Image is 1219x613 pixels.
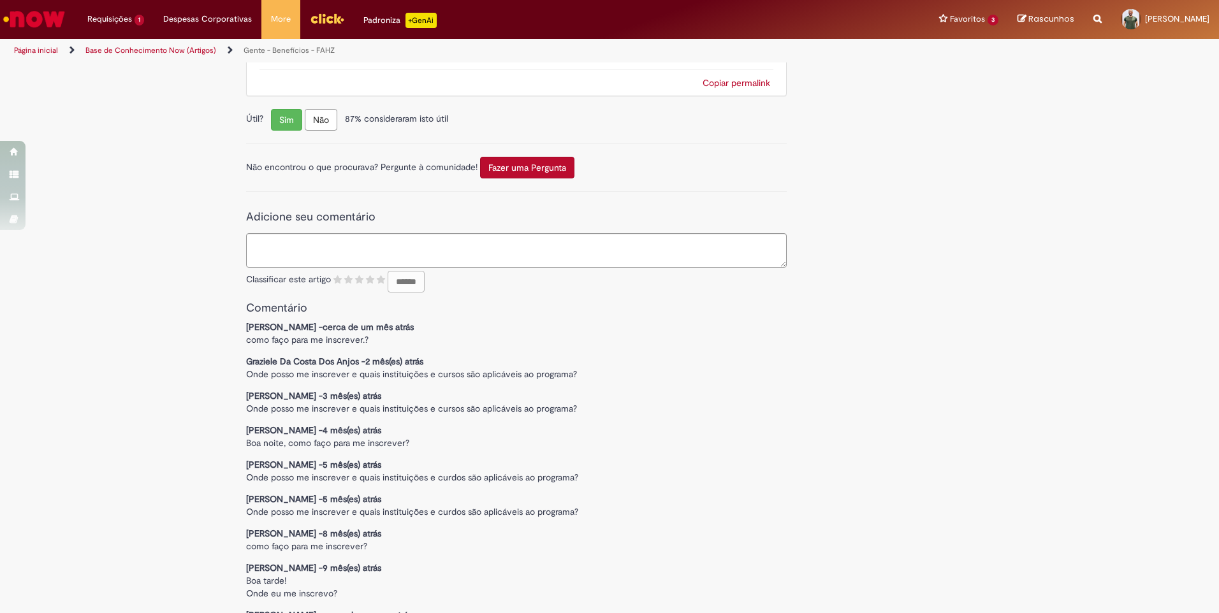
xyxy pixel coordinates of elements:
time: 31/07/2025 19:45:45 [365,356,423,367]
i: 3 [355,275,363,284]
span: Graziele Da Costa Dos Anjos [246,356,359,367]
a: Base de Conhecimento Now (Artigos) [85,45,216,55]
button: Sim [271,109,302,131]
span: [PERSON_NAME] [246,528,316,539]
i: 1 [333,275,342,284]
time: 25/05/2025 20:42:33 [323,424,381,436]
span: [PERSON_NAME] [246,424,316,436]
span: Boa noite, como faço para me inscrever? [246,437,409,449]
span: Onde posso me inscrever e quais instituições e curdos são aplicáveis ao programa? [246,472,578,483]
span: como faço para me inscrever.? [246,334,369,345]
span: 1 [135,15,144,25]
i: 4 [366,275,374,284]
h3: Comentário [246,302,787,315]
time: 25/12/2024 16:56:54 [323,562,381,573]
span: [PERSON_NAME] [246,562,316,573]
span: [PERSON_NAME] [246,493,316,505]
img: click_logo_yellow_360x200.png [310,9,344,28]
time: 13/05/2025 07:00:11 [323,459,381,470]
time: 02/05/2025 11:09:37 [323,493,381,505]
span: Útil? [246,113,268,124]
span: cerca de um mês atrás [323,321,414,333]
span: - [319,562,381,573]
span: Requisições [87,13,132,25]
span: Não encontrou o que procurava? Pergunte à comunidade! [246,161,478,172]
span: - [319,321,414,333]
span: Classificar este artigo [331,273,388,285]
span: - [319,459,381,470]
span: 87% consideraram isto útil [340,113,448,124]
a: Gente - Benefícios - FAHZ [244,45,335,55]
span: Boa tarde! Onde eu me inscrevo? [246,575,337,599]
span: Despesas Corporativas [163,13,252,25]
a: Rascunhos [1018,13,1074,25]
span: 9 mês(es) atrás [323,562,381,573]
span: 3 [988,15,998,25]
i: 5 [377,275,385,284]
span: 2 mês(es) atrás [365,356,423,367]
div: Padroniza [363,13,437,28]
span: [PERSON_NAME] [1145,13,1209,24]
span: 5 mês(es) atrás [323,493,381,505]
ul: Trilhas de página [10,39,803,62]
button: Fazer uma Pergunta [480,157,574,178]
span: - [361,356,423,367]
span: Favoritos [950,13,985,25]
span: 4 mês(es) atrás [323,424,381,436]
p: +GenAi [405,13,437,28]
span: - [319,493,381,505]
a: Copiar permalink [703,77,770,89]
span: - [319,528,381,539]
span: [PERSON_NAME] [246,459,316,470]
span: [PERSON_NAME] [246,321,316,333]
span: 8 mês(es) atrás [323,528,381,539]
i: 2 [344,275,353,284]
time: 26/08/2025 16:08:48 [323,321,414,333]
img: ServiceNow [1,6,67,32]
span: Onde posso me inscrever e quais instituições e cursos são aplicáveis ao programa? [246,368,577,380]
span: Onde posso me inscrever e quais instituições e curdos são aplicáveis ao programa? [246,506,578,517]
time: 19/06/2025 14:19:32 [323,390,381,401]
h3: Adicione seu comentário [246,211,376,224]
a: Página inicial [14,45,58,55]
span: More [271,13,291,25]
span: - [319,424,381,436]
a: Fazer uma Pergunta [480,161,574,172]
span: 5 mês(es) atrás [323,459,381,470]
button: Não [305,109,337,131]
span: 3 mês(es) atrás [323,390,381,401]
span: Onde posso me inscrever e quais instituições e cursos são aplicáveis ao programa? [246,403,577,414]
span: Rascunhos [1028,13,1074,25]
span: Classificar este artigo [246,273,388,285]
span: [PERSON_NAME] [246,390,316,401]
span: como faço para me inscrever? [246,540,367,552]
span: - [319,390,381,401]
time: 22/01/2025 18:32:22 [323,528,381,539]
